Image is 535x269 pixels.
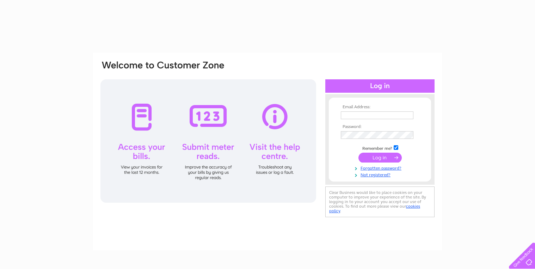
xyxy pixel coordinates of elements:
div: Clear Business would like to place cookies on your computer to improve your experience of the sit... [325,187,435,217]
input: Submit [358,153,402,163]
th: Password: [339,124,421,129]
a: Forgotten password? [341,164,421,171]
th: Email Address: [339,105,421,110]
a: Not registered? [341,171,421,178]
td: Remember me? [339,144,421,151]
a: cookies policy [329,204,420,213]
